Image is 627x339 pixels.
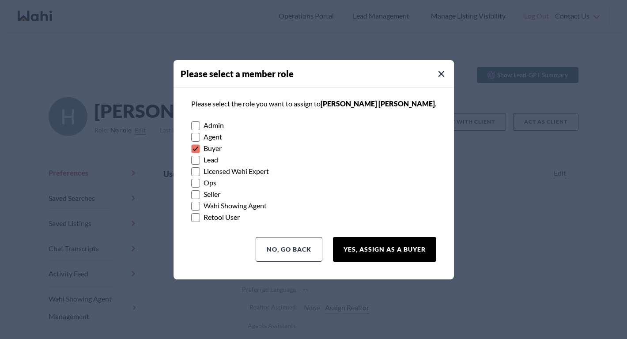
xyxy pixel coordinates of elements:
[191,131,436,143] label: Agent
[191,188,436,200] label: Seller
[191,166,436,177] label: Licensed Wahi Expert
[321,99,435,108] span: [PERSON_NAME] [PERSON_NAME]
[256,237,322,262] button: No, Go Back
[191,120,436,131] label: Admin
[191,154,436,166] label: Lead
[191,211,436,223] label: Retool User
[181,67,454,80] h4: Please select a member role
[436,69,447,79] button: Close Modal
[191,177,436,188] label: Ops
[333,237,436,262] button: Yes, Assign as a Buyer
[191,98,436,109] p: Please select the role you want to assign to .
[191,200,436,211] label: Wahi Showing Agent
[191,143,436,154] label: Buyer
